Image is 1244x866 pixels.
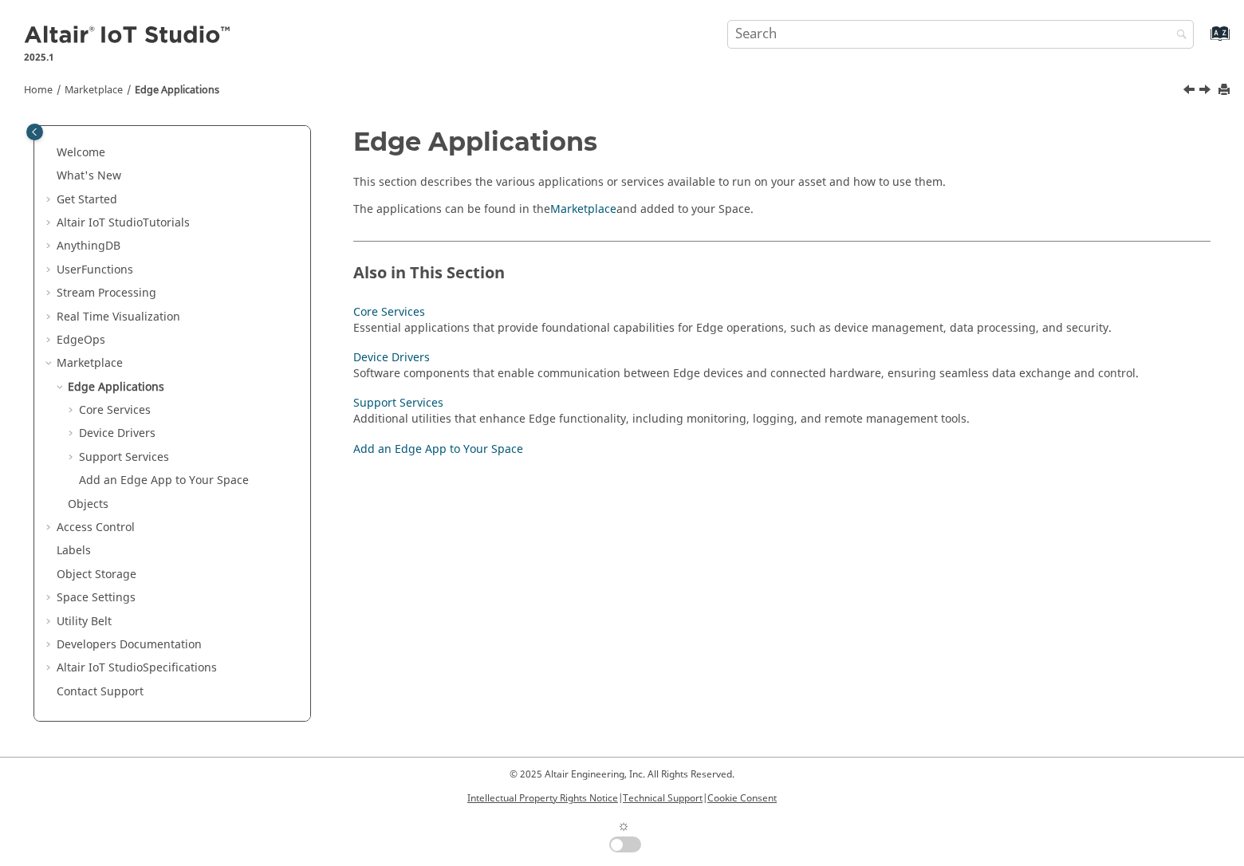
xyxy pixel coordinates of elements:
img: Altair IoT Studio [24,23,233,49]
label: Change to dark/light theme [603,815,641,852]
a: What's New [57,167,121,184]
span: Expand Device Drivers [66,426,79,442]
h2: Also in This Section [353,241,1211,289]
a: Altair IoT StudioSpecifications [57,659,217,676]
nav: Table of Contents Container [22,128,322,473]
a: Access Control [57,519,135,536]
div: Additional utilities that enhance Edge functionality, including monitoring, logging, and remote m... [353,411,1194,427]
span: Expand Access Control [44,520,57,536]
span: Expand Altair IoT StudioTutorials [44,215,57,231]
a: Contact Support [57,683,144,700]
span: Altair IoT Studio [57,659,143,676]
a: Add an Edge App to Your Space [79,472,249,489]
a: Edge Applications [135,83,219,97]
a: AnythingDB [57,238,120,254]
a: Stream Processing [57,285,156,301]
a: Previous topic: Marketplace [1184,82,1197,101]
a: Object Storage [57,566,136,583]
a: Next topic: Core Services [1200,82,1213,101]
a: Device Drivers [353,349,430,366]
a: Real Time Visualization [57,309,180,325]
a: Intellectual Property Rights Notice [467,791,618,805]
a: Space Settings [57,589,136,606]
a: Labels [57,542,91,559]
span: Expand Utility Belt [44,614,57,630]
a: Core Services [353,304,425,321]
a: Welcome [57,144,105,161]
p: The applications can be found in the and added to your Space. [353,202,1211,218]
a: EdgeOps [57,332,105,348]
a: Add an Edge App to Your Space [353,441,523,458]
a: Developers Documentation [57,636,202,653]
span: Expand EdgeOps [44,333,57,348]
span: Expand Space Settings [44,590,57,606]
button: Print this page [1219,80,1232,101]
h1: Edge Applications [353,128,1211,155]
span: Expand Stream Processing [44,285,57,301]
a: Technical Support [623,791,703,805]
span: Expand AnythingDB [44,238,57,254]
nav: Child Links [353,301,1194,467]
a: Cookie Consent [707,791,777,805]
a: Marketplace [550,201,616,218]
a: Marketplace [57,355,123,372]
button: Toggle publishing table of content [26,124,43,140]
button: Search [1155,20,1200,51]
span: Expand Support Services [66,450,79,466]
p: 2025.1 [24,50,233,65]
span: Functions [81,262,133,278]
a: UserFunctions [57,262,133,278]
span: Expand Core Services [66,403,79,419]
a: Objects [68,496,108,513]
span: Collapse Marketplace [44,356,57,372]
a: Edge Applications [68,379,164,396]
input: Search query [727,20,1194,49]
a: Get Started [57,191,117,208]
a: Home [24,83,53,97]
a: Support Services [79,449,169,466]
a: Marketplace [65,83,123,97]
span: ☼ [617,815,631,836]
div: Essential applications that provide foundational capabilities for Edge operations, such as device... [353,321,1194,337]
a: Utility Belt [57,613,112,630]
span: Expand UserFunctions [44,262,57,278]
a: Core Services [79,402,151,419]
p: | | [467,791,777,805]
div: Software components that enable communication between Edge devices and connected hardware, ensuri... [353,366,1194,382]
span: Expand Get Started [44,192,57,208]
p: © 2025 Altair Engineering, Inc. All Rights Reserved. [467,767,777,781]
a: Device Drivers [79,425,155,442]
span: Expand Altair IoT StudioSpecifications [44,660,57,676]
p: This section describes the various applications or services available to run on your asset and ho... [353,175,1211,191]
a: Support Services [353,395,443,411]
span: Expand Real Time Visualization [44,309,57,325]
span: Collapse Edge Applications [55,380,68,396]
span: Expand Developers Documentation [44,637,57,653]
a: Altair IoT StudioTutorials [57,215,190,231]
ul: Table of Contents [44,145,301,700]
a: Go to index terms page [1185,33,1221,49]
span: Altair IoT Studio [57,215,143,231]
